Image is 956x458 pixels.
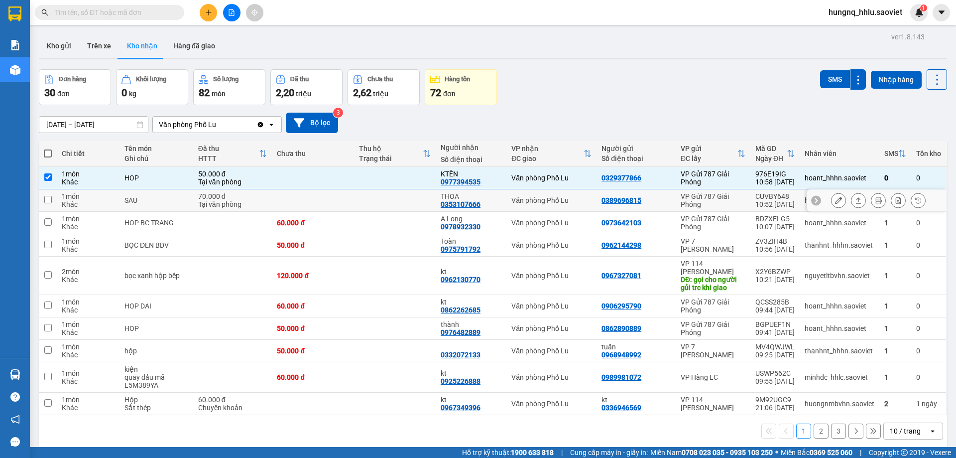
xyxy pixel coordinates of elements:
div: 0329377866 [601,174,641,182]
div: 0962144298 [601,241,641,249]
div: quay đầu mã L5M389YA [124,373,188,389]
div: 0962130770 [441,276,480,284]
div: 50.000 đ [198,170,267,178]
div: 1 món [62,298,115,306]
span: Miền Nam [650,447,773,458]
span: copyright [901,449,908,456]
div: Văn phòng Phố Lu [511,196,592,204]
div: hoant_hhhn.saoviet [805,324,874,332]
div: 0862262685 [441,306,480,314]
span: triệu [373,90,388,98]
div: Hộp [124,396,188,404]
div: VP 114 [PERSON_NAME] [681,396,745,412]
span: Cung cấp máy in - giấy in: [570,447,648,458]
div: 09:55 [DATE] [755,377,795,385]
div: 60.000 đ [198,396,267,404]
div: Ngày ĐH [755,154,787,162]
span: | [860,447,861,458]
button: Kho nhận [119,34,165,58]
th: Toggle SortBy [750,141,800,167]
strong: 0708 023 035 - 0935 103 250 [682,449,773,457]
div: QCSS285B [755,298,795,306]
th: Toggle SortBy [354,141,436,167]
div: Khác [62,245,115,253]
span: Hỗ trợ kỹ thuật: [462,447,554,458]
span: file-add [228,9,235,16]
div: Toàn [441,237,501,245]
div: VP nhận [511,145,584,153]
div: Văn phòng Phố Lu [511,400,592,408]
div: 0 [916,324,941,332]
div: 1 món [62,369,115,377]
div: 10 / trang [890,426,921,436]
div: 1 món [62,192,115,200]
div: BỌC ĐEN BDV [124,241,188,249]
div: 0977394535 [441,178,480,186]
input: Tìm tên, số ĐT hoặc mã đơn [55,7,172,18]
span: search [41,9,48,16]
div: VP Hàng LC [681,373,745,381]
button: 2 [814,424,829,439]
button: Chưa thu2,62 triệu [348,69,420,105]
div: 0 [916,174,941,182]
div: Giao hàng [851,193,866,208]
div: SAU [124,196,188,204]
input: Selected Văn phòng Phố Lu. [217,120,218,130]
div: VP 7 [PERSON_NAME] [681,237,745,253]
div: DĐ: gọi cho người gủi trc khi giao [681,276,745,292]
div: 1 món [62,170,115,178]
div: Số điện thoại [601,154,671,162]
div: 0389696815 [601,196,641,204]
div: 0967327081 [601,272,641,280]
button: Kho gửi [39,34,79,58]
div: Ghi chú [124,154,188,162]
div: Tên món [124,145,188,153]
div: Mã GD [755,145,787,153]
th: Toggle SortBy [879,141,911,167]
span: 1 [922,4,925,11]
div: Số lượng [213,76,239,83]
div: ZV3ZIH4B [755,237,795,245]
div: 1 [884,219,906,227]
div: Tại văn phòng [198,178,267,186]
div: 0989981072 [601,373,641,381]
div: VP Gửi 787 Giải Phóng [681,192,745,208]
div: BDZXELG5 [755,215,795,223]
strong: 0369 525 060 [810,449,852,457]
div: CUVBY648 [755,192,795,200]
div: 0975791792 [441,245,480,253]
div: KTÊN [441,170,501,178]
div: HOP [124,324,188,332]
div: 976E19IG [755,170,795,178]
button: Bộ lọc [286,113,338,133]
div: Khác [62,351,115,359]
div: Chuyển khoản [198,404,267,412]
div: Chưa thu [277,150,349,157]
div: 0 [916,302,941,310]
img: icon-new-feature [915,8,924,17]
div: 1 món [62,215,115,223]
span: 82 [199,87,210,99]
div: 50.000 đ [277,347,349,355]
div: 1 [916,400,941,408]
div: ĐC lấy [681,154,737,162]
span: triệu [296,90,311,98]
div: A Long [441,215,501,223]
div: HOP [124,174,188,182]
div: kt [601,396,671,404]
div: Khác [62,276,115,284]
div: X2Y6BZWP [755,268,795,276]
div: kiện [124,365,188,373]
sup: 1 [920,4,927,11]
div: Văn phòng Phố Lu [511,219,592,227]
th: Toggle SortBy [676,141,750,167]
div: VP 7 [PERSON_NAME] [681,343,745,359]
div: bọc xanh hộp bếp [124,272,188,280]
div: 1 món [62,320,115,328]
span: | [561,447,563,458]
span: 30 [44,87,55,99]
div: HOP BC TRANG [124,219,188,227]
div: 1 [884,324,906,332]
div: 50.000 đ [277,324,349,332]
img: warehouse-icon [10,65,20,75]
